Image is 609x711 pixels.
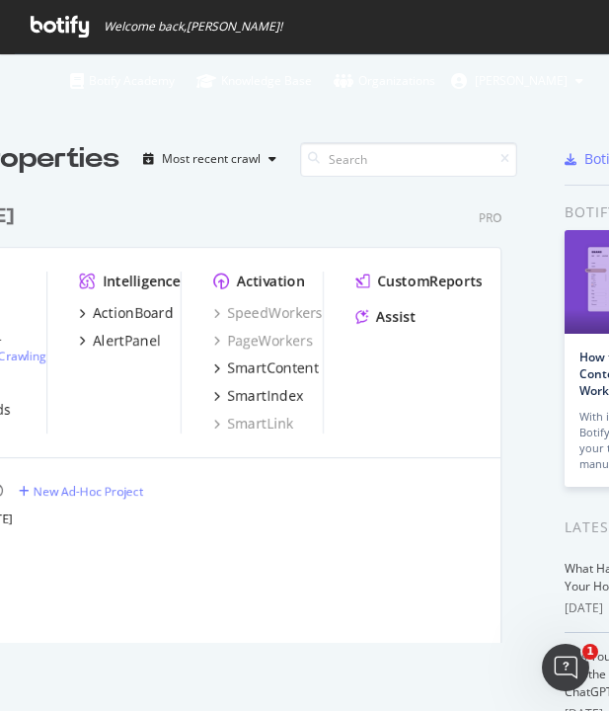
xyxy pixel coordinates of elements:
[196,54,312,108] a: Knowledge Base
[542,644,589,691] iframe: Intercom live chat
[93,331,161,351] div: AlertPanel
[475,72,568,89] span: Aashiya Goyal
[355,307,416,327] a: Assist
[135,143,284,175] button: Most recent crawl
[237,272,305,291] div: Activation
[213,331,313,351] a: PageWorkers
[70,54,175,108] a: Botify Academy
[34,483,143,500] div: New Ad-Hoc Project
[103,272,181,291] div: Intelligence
[227,386,303,406] div: SmartIndex
[435,65,599,97] button: [PERSON_NAME]
[582,644,598,660] span: 1
[213,386,303,406] a: SmartIndex
[213,303,323,323] a: SpeedWorkers
[227,358,319,378] div: SmartContent
[300,142,517,177] input: Search
[70,71,175,91] div: Botify Academy
[377,272,483,291] div: CustomReports
[355,272,483,291] a: CustomReports
[479,209,501,226] div: Pro
[334,54,435,108] a: Organizations
[213,414,293,434] a: SmartLink
[104,19,282,35] span: Welcome back, [PERSON_NAME] !
[93,303,174,323] div: ActionBoard
[79,331,161,351] a: AlertPanel
[334,71,435,91] div: Organizations
[19,483,143,500] a: New Ad-Hoc Project
[376,307,416,327] div: Assist
[162,153,261,165] div: Most recent crawl
[79,303,174,323] a: ActionBoard
[213,358,319,378] a: SmartContent
[196,71,312,91] div: Knowledge Base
